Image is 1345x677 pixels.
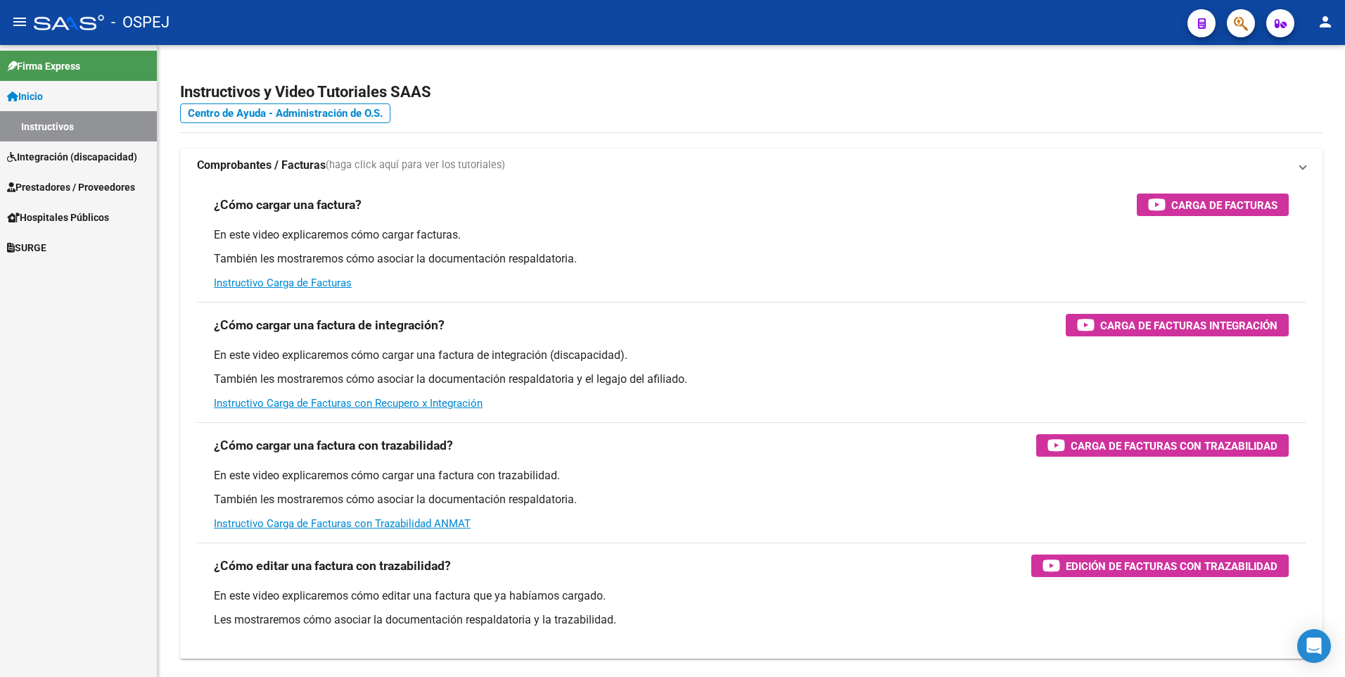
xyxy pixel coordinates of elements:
p: También les mostraremos cómo asociar la documentación respaldatoria. [214,251,1289,267]
div: Comprobantes / Facturas(haga click aquí para ver los tutoriales) [180,182,1322,659]
p: En este video explicaremos cómo cargar una factura con trazabilidad. [214,468,1289,483]
h2: Instructivos y Video Tutoriales SAAS [180,79,1322,106]
span: Inicio [7,89,43,104]
span: (haga click aquí para ver los tutoriales) [326,158,505,173]
button: Edición de Facturas con Trazabilidad [1031,555,1289,577]
mat-icon: menu [11,13,28,30]
h3: ¿Cómo editar una factura con trazabilidad? [214,556,451,576]
span: Carga de Facturas Integración [1100,317,1277,334]
div: Open Intercom Messenger [1297,629,1331,663]
strong: Comprobantes / Facturas [197,158,326,173]
span: Hospitales Públicos [7,210,109,225]
span: - OSPEJ [111,7,170,38]
span: Prestadores / Proveedores [7,179,135,195]
p: En este video explicaremos cómo editar una factura que ya habíamos cargado. [214,588,1289,604]
span: Edición de Facturas con Trazabilidad [1066,557,1277,575]
h3: ¿Cómo cargar una factura de integración? [214,315,445,335]
span: Carga de Facturas con Trazabilidad [1071,437,1277,455]
mat-expansion-panel-header: Comprobantes / Facturas(haga click aquí para ver los tutoriales) [180,148,1322,182]
a: Instructivo Carga de Facturas [214,277,352,289]
a: Instructivo Carga de Facturas con Trazabilidad ANMAT [214,517,471,530]
button: Carga de Facturas con Trazabilidad [1036,434,1289,457]
span: Firma Express [7,58,80,74]
h3: ¿Cómo cargar una factura con trazabilidad? [214,436,453,455]
span: SURGE [7,240,46,255]
mat-icon: person [1317,13,1334,30]
p: También les mostraremos cómo asociar la documentación respaldatoria y el legajo del afiliado. [214,372,1289,387]
h3: ¿Cómo cargar una factura? [214,195,362,215]
a: Centro de Ayuda - Administración de O.S. [180,103,390,123]
p: Les mostraremos cómo asociar la documentación respaldatoria y la trazabilidad. [214,612,1289,628]
p: También les mostraremos cómo asociar la documentación respaldatoria. [214,492,1289,507]
span: Carga de Facturas [1171,196,1277,214]
p: En este video explicaremos cómo cargar una factura de integración (discapacidad). [214,348,1289,363]
a: Instructivo Carga de Facturas con Recupero x Integración [214,397,483,410]
p: En este video explicaremos cómo cargar facturas. [214,227,1289,243]
button: Carga de Facturas Integración [1066,314,1289,336]
button: Carga de Facturas [1137,194,1289,216]
span: Integración (discapacidad) [7,149,137,165]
